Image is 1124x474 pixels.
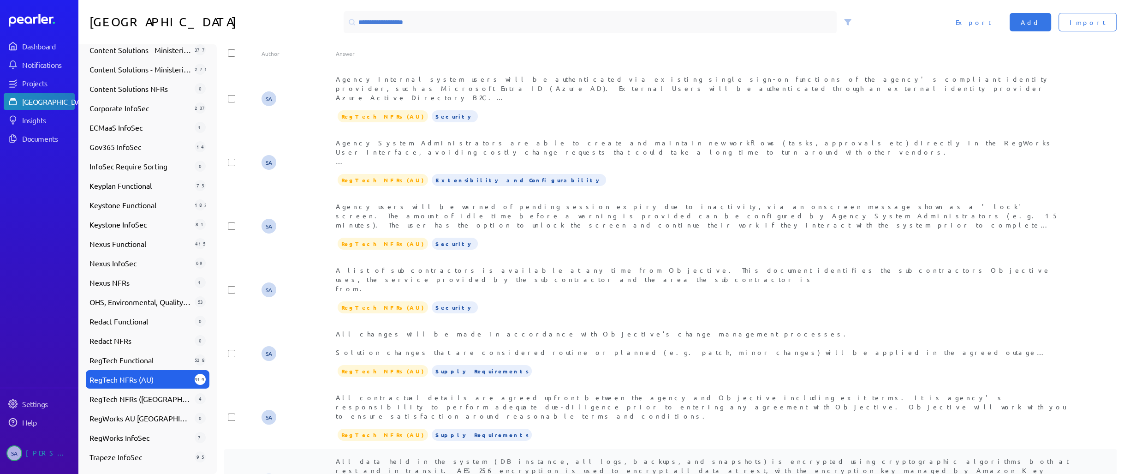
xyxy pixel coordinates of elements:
div: 4 [195,393,206,404]
div: 528 [195,354,206,366]
span: Redact Functional [89,316,191,327]
a: Insights [4,112,75,128]
div: 81 [195,219,206,230]
span: Steve Ackermann [262,346,276,361]
span: Redact NFRs [89,335,191,346]
div: All changes will be made in accordance with Objective’s change management processes. Solution cha... [336,329,1079,357]
div: 69 [195,258,206,269]
div: Insights [22,115,74,125]
a: [GEOGRAPHIC_DATA] [4,93,75,110]
span: Steve Ackermann [262,219,276,234]
div: [GEOGRAPHIC_DATA] [22,97,91,106]
div: Notifications [22,60,74,69]
span: ECMaaS InfoSec [89,122,191,133]
a: Documents [4,130,75,147]
div: 270 [195,64,206,75]
div: 237 [195,102,206,114]
span: Security [432,238,478,250]
span: Nexus NFRs [89,277,191,288]
span: Steve Ackermann [262,282,276,297]
span: Content Solutions NFRs [89,83,191,94]
div: Documents [22,134,74,143]
span: Supply Requirements [432,429,532,441]
div: 182 [195,199,206,210]
span: Nexus InfoSec [89,258,191,269]
span: Steve Ackermann [262,91,276,106]
div: Agency users will be warned of pending session expiry due to inactivity, via an onscreen message ... [336,202,1079,229]
div: 0 [195,161,206,172]
div: Help [22,418,74,427]
div: 7 [195,432,206,443]
span: OHS, Environmental, Quality, Ethical Dealings [89,296,191,307]
span: Corporate InfoSec [89,102,191,114]
span: Export [956,18,991,27]
div: 14 [195,141,206,152]
div: 319 [195,374,206,385]
span: Security [432,301,478,313]
span: Content Solutions - Ministerials - Non Functional [89,64,191,75]
span: Trapeze InfoSec [89,451,191,462]
div: 1 [195,277,206,288]
div: 0 [195,83,206,94]
div: Answer [336,50,1079,57]
div: Agency System Administrators are able to create and maintain new workflows (tasks, approvals etc)... [336,138,1079,166]
div: Agency Internal system users will be authenticated via existing single sign-on functions of the a... [336,74,1079,102]
span: RegTech NFRs (AU) [338,174,428,186]
span: Security [432,110,478,122]
a: Settings [4,396,75,412]
span: RegWorks InfoSec [89,432,191,443]
div: 0 [195,413,206,424]
div: 377 [195,44,206,55]
span: RegWorks AU [GEOGRAPHIC_DATA] [89,413,191,424]
div: 1 [195,122,206,133]
div: All contractual details are agreed upfront between the agency and Objective including exit terms.... [336,393,1079,420]
span: Extensibility and Configurability [432,174,606,186]
a: Notifications [4,56,75,73]
div: 75 [195,180,206,191]
span: Keyplan Functional [89,180,191,191]
div: Author [262,50,336,57]
span: Import [1070,18,1106,27]
span: Nexus Functional [89,238,191,249]
span: Gov365 InfoSec [89,141,191,152]
span: Steve Ackermann [262,155,276,170]
a: Help [4,414,75,431]
div: 415 [195,238,206,249]
span: RegTech NFRs ([GEOGRAPHIC_DATA]) [89,393,191,404]
span: Keystone Functional [89,199,191,210]
button: Add [1010,13,1051,31]
div: 0 [195,316,206,327]
div: [PERSON_NAME] [26,445,72,461]
button: Import [1059,13,1117,31]
span: RegTech NFRs (AU) [338,238,428,250]
a: Dashboard [4,38,75,54]
button: Export [945,13,1002,31]
span: RegTech NFRs (AU) [338,110,428,122]
a: SA[PERSON_NAME] [4,442,75,465]
span: RegTech Functional [89,354,191,366]
div: 0 [195,335,206,346]
div: 53 [195,296,206,307]
span: InfoSec Require Sorting [89,161,191,172]
span: RegTech NFRs (AU) [89,374,191,385]
div: A list of subcontractors is available at any time from Objective. This document identifies the su... [336,265,1079,293]
span: Add [1021,18,1040,27]
span: Content Solutions - Ministerials - Functional [89,44,191,55]
h1: [GEOGRAPHIC_DATA] [89,11,340,33]
span: Keystone InfoSec [89,219,191,230]
span: Supply Requirements [432,365,532,377]
a: Projects [4,75,75,91]
span: RegTech NFRs (AU) [338,301,428,313]
span: Steve Ackermann [262,410,276,425]
div: Projects [22,78,74,88]
div: 95 [195,451,206,462]
div: Dashboard [22,42,74,51]
span: RegTech NFRs (AU) [338,429,428,441]
span: RegTech NFRs (AU) [338,365,428,377]
a: Dashboard [9,14,75,27]
span: Steve Ackermann [6,445,22,461]
div: Settings [22,399,74,408]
